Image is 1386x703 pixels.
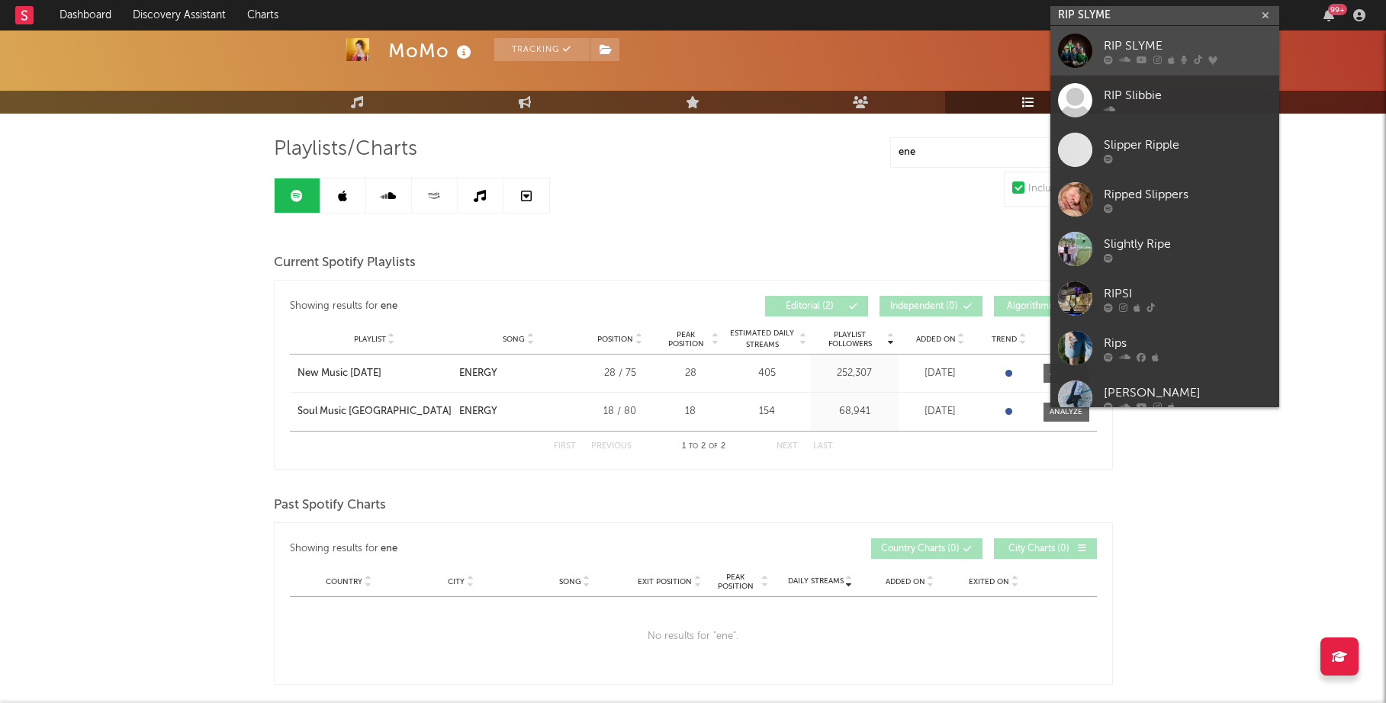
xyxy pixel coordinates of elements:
[881,544,960,554] span: Country Charts ( 0 )
[1328,4,1347,15] div: 99 +
[886,577,925,586] span: Added On
[1104,235,1272,253] div: Slightly Ripe
[554,442,576,451] button: First
[815,404,895,419] div: 68,941
[788,576,844,587] span: Daily Streams
[290,296,693,316] div: Showing results for
[1104,284,1272,303] div: RIPSI
[709,443,718,450] span: of
[503,335,525,344] span: Song
[689,443,698,450] span: to
[381,540,397,558] div: ene
[388,38,475,63] div: MoMo
[1104,37,1272,55] div: RIP SLYME
[1050,26,1279,75] a: RIP SLYME
[459,366,497,381] div: ENERGY
[274,140,417,159] span: Playlists/Charts
[992,335,1017,344] span: Trend
[1104,136,1272,154] div: Slipper Ripple
[662,438,746,456] div: 1 2 2
[890,137,1081,168] input: Search Playlists/Charts
[994,296,1097,316] button: Algorithmic(0)
[1004,544,1074,554] span: City Charts ( 0 )
[1004,302,1074,311] span: Algorithmic ( 0 )
[727,328,798,351] span: Estimated Daily Streams
[494,38,590,61] button: Tracking
[1104,86,1272,104] div: RIP Slibbie
[902,366,979,381] div: [DATE]
[586,404,654,419] div: 18 / 80
[1050,274,1279,323] a: RIPSI
[1104,334,1272,352] div: Rips
[326,577,362,586] span: Country
[777,442,798,451] button: Next
[559,577,581,586] span: Song
[1104,384,1272,402] div: [PERSON_NAME]
[662,366,719,381] div: 28
[902,404,979,419] div: [DATE]
[815,366,895,381] div: 252,307
[1050,373,1279,422] a: [PERSON_NAME]
[969,577,1009,586] span: Exited On
[994,538,1097,559] button: City Charts(0)
[1050,6,1279,25] input: Search for artists
[586,366,654,381] div: 28 / 75
[916,335,956,344] span: Added On
[775,302,845,311] span: Editorial ( 2 )
[1050,175,1279,224] a: Ripped Slippers
[274,496,386,515] span: Past Spotify Charts
[354,335,386,344] span: Playlist
[1323,9,1334,21] button: 99+
[727,366,807,381] div: 405
[1028,180,1105,198] div: Include Features
[1050,323,1279,373] a: Rips
[297,366,381,381] div: New Music [DATE]
[1050,233,1113,242] button: Export CSV
[813,442,833,451] button: Last
[297,404,452,419] a: Soul Music [GEOGRAPHIC_DATA]
[712,573,760,591] span: Peak Position
[591,442,632,451] button: Previous
[662,404,719,419] div: 18
[297,366,452,381] a: New Music [DATE]
[290,597,1097,676] div: No results for " ene ".
[459,404,497,419] div: ENERGY
[765,296,868,316] button: Editorial(2)
[290,538,693,559] div: Showing results for
[815,330,886,348] span: Playlist Followers
[727,404,807,419] div: 154
[597,335,633,344] span: Position
[880,296,982,316] button: Independent(0)
[274,254,416,272] span: Current Spotify Playlists
[448,577,465,586] span: City
[1104,185,1272,204] div: Ripped Slippers
[889,302,960,311] span: Independent ( 0 )
[381,297,397,316] div: ene
[1050,125,1279,175] a: Slipper Ripple
[871,538,982,559] button: Country Charts(0)
[1050,75,1279,125] a: RIP Slibbie
[638,577,692,586] span: Exit Position
[1050,224,1279,274] a: Slightly Ripe
[662,330,710,348] span: Peak Position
